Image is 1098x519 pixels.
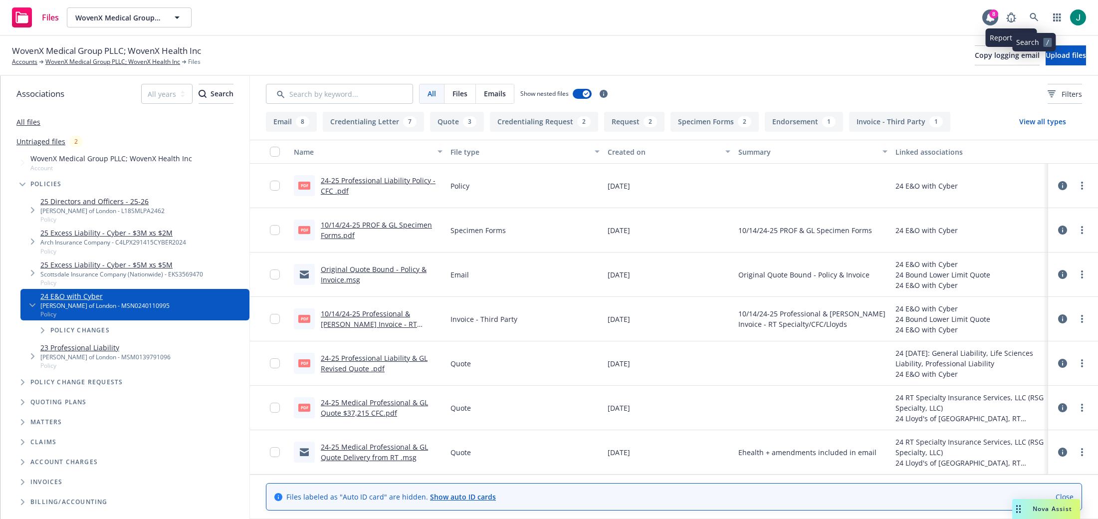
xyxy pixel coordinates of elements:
[849,112,950,132] button: Invoice - Third Party
[270,181,280,191] input: Toggle Row Selected
[608,314,630,324] span: [DATE]
[608,358,630,369] span: [DATE]
[738,447,877,458] span: Ehealth + amendments included in email
[895,147,1044,157] div: Linked associations
[270,358,280,368] input: Toggle Row Selected
[40,270,203,278] div: Scottsdale Insurance Company (Nationwide) - EKS3569470
[270,147,280,157] input: Select all
[30,164,192,172] span: Account
[40,361,171,370] span: Policy
[321,398,428,418] a: 24-25 Medical Professional & GL Quote $37,215 CFC.pdf
[403,116,417,127] div: 7
[765,112,843,132] button: Endorsement
[1001,7,1021,27] a: Report a Bug
[1070,9,1086,25] img: photo
[69,136,83,147] div: 2
[484,88,506,99] span: Emails
[270,314,280,324] input: Toggle Row Selected
[16,117,40,127] a: All files
[40,215,165,224] span: Policy
[290,140,446,164] button: Name
[738,269,870,280] span: Original Quote Bound - Policy & Invoice
[608,447,630,458] span: [DATE]
[16,87,64,100] span: Associations
[30,399,87,405] span: Quoting plans
[450,447,471,458] span: Quote
[1047,7,1067,27] a: Switch app
[298,359,310,367] span: pdf
[670,112,759,132] button: Specimen Forms
[40,342,171,353] a: 23 Professional Liability
[40,278,203,287] span: Policy
[266,84,413,104] input: Search by keyword...
[446,140,603,164] button: File type
[30,181,62,187] span: Policies
[30,439,56,445] span: Claims
[40,353,171,361] div: [PERSON_NAME] of London - MSM0139791096
[891,140,1048,164] button: Linked associations
[321,442,428,462] a: 24-25 Medical Professional & GL Quote Delivery from RT .msg
[1003,112,1082,132] button: View all types
[450,358,471,369] span: Quote
[40,259,203,270] a: 25 Excess Liability - Cyber - $5M xs $5M
[608,147,719,157] div: Created on
[40,228,186,238] a: 25 Excess Liability - Cyber - $3M xs $2M
[321,309,417,339] a: 10/14/24-25 Professional & [PERSON_NAME] Invoice - RT Specialty/CFC/Lloyds.PDF
[323,112,424,132] button: Credentialing Letter
[577,116,591,127] div: 2
[822,116,836,127] div: 1
[738,147,876,157] div: Summary
[1062,89,1082,99] span: Filters
[895,303,990,314] div: 24 E&O with Cyber
[1048,89,1082,99] span: Filters
[16,136,65,147] a: Untriaged files
[608,181,630,191] span: [DATE]
[975,50,1040,60] span: Copy logging email
[452,88,467,99] span: Files
[0,151,249,492] div: Tree Example
[321,264,427,284] a: Original Quote Bound - Policy & Invoice.msg
[738,116,751,127] div: 2
[895,269,990,280] div: 24 Bound Lower Limit Quote
[1076,224,1088,236] a: more
[450,225,506,236] span: Specimen Forms
[1076,268,1088,280] a: more
[450,147,588,157] div: File type
[1046,50,1086,60] span: Upload files
[286,492,496,502] span: Files labeled as "Auto ID card" are hidden.
[12,44,201,57] span: WovenX Medical Group PLLC; WovenX Health Inc
[1056,492,1074,502] a: Close
[30,419,62,425] span: Matters
[40,291,170,301] a: 24 E&O with Cyber
[199,84,233,104] button: SearchSearch
[67,7,192,27] button: WovenX Medical Group PLLC; WovenX Health Inc
[270,225,280,235] input: Toggle Row Selected
[520,89,569,98] span: Show nested files
[1076,446,1088,458] a: more
[895,437,1044,458] div: 24 RT Specialty Insurance Services, LLC (RSG Specialty, LLC)
[450,269,469,280] span: Email
[1033,505,1072,513] span: Nova Assist
[199,84,233,103] div: Search
[40,207,165,215] div: [PERSON_NAME] of London - L18SMLPA2462
[895,314,990,324] div: 24 Bound Lower Limit Quote
[895,280,990,290] div: 24 E&O with Cyber
[604,140,734,164] button: Created on
[30,479,63,485] span: Invoices
[30,153,192,164] span: WovenX Medical Group PLLC; WovenX Health Inc
[270,403,280,413] input: Toggle Row Selected
[895,181,958,191] div: 24 E&O with Cyber
[895,458,1044,468] div: 24 Lloyd's of [GEOGRAPHIC_DATA], RT Specialty Insurance Services, LLC (RSG Specialty, LLC), Under...
[199,90,207,98] svg: Search
[40,301,170,310] div: [PERSON_NAME] of London - MSN0240110995
[895,392,1044,413] div: 24 RT Specialty Insurance Services, LLC (RSG Specialty, LLC)
[608,403,630,413] span: [DATE]
[40,238,186,247] div: Arch Insurance Company - C4LPX291415CYBER2024
[644,116,657,127] div: 2
[1076,313,1088,325] a: more
[430,112,484,132] button: Quote
[298,226,310,234] span: pdf
[895,324,990,335] div: 24 E&O with Cyber
[296,116,309,127] div: 8
[298,404,310,411] span: pdf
